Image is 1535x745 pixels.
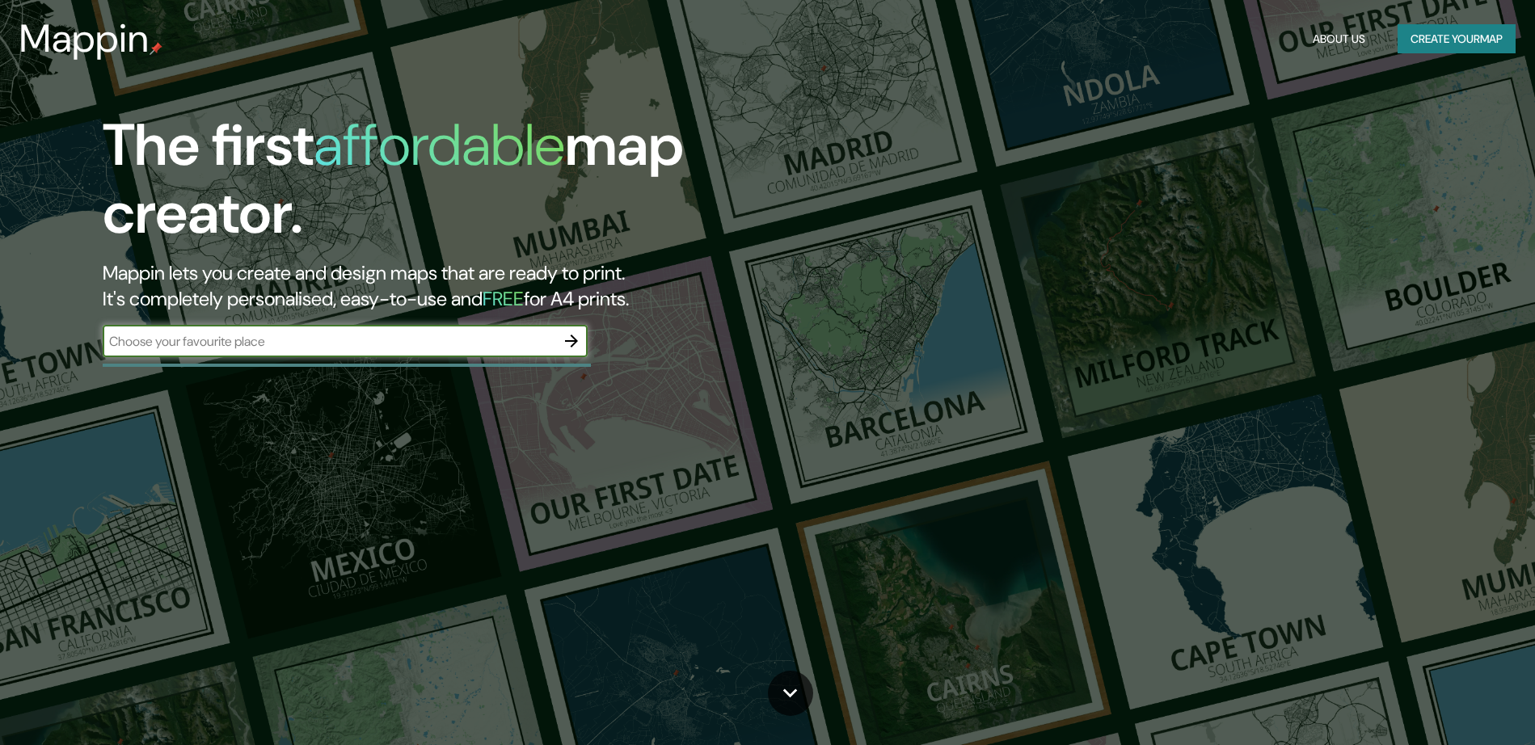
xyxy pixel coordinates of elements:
[103,332,555,351] input: Choose your favourite place
[103,260,871,312] h2: Mappin lets you create and design maps that are ready to print. It's completely personalised, eas...
[19,16,150,61] h3: Mappin
[150,42,162,55] img: mappin-pin
[1306,24,1372,54] button: About Us
[483,286,524,311] h5: FREE
[314,107,565,183] h1: affordable
[1398,24,1516,54] button: Create yourmap
[103,112,871,260] h1: The first map creator.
